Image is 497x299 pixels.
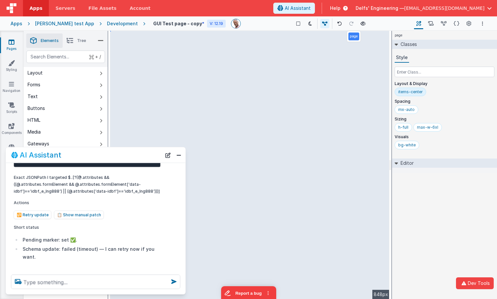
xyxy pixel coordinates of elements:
[21,245,161,261] li: Schema update: failed (timeout) — I can retry now if you want.
[392,31,405,40] h4: page
[395,53,409,63] button: Style
[35,20,94,27] div: [PERSON_NAME] test App
[14,224,161,230] p: Short status
[395,117,494,122] p: Sizing
[107,20,138,27] div: Development
[24,102,108,114] button: Buttons
[24,91,108,102] button: Text
[330,5,341,11] span: Help
[398,40,417,49] h2: Classes
[89,5,117,11] span: File Assets
[285,5,311,11] span: AI Assistant
[398,125,408,130] div: h-full
[273,3,315,14] button: AI Assistant
[10,20,22,27] div: Apps
[350,34,358,39] p: page
[28,140,49,147] div: Gateways
[110,31,389,299] div: -->
[175,150,183,160] button: Close
[28,129,41,135] div: Media
[404,5,485,11] span: [EMAIL_ADDRESS][DOMAIN_NAME]
[89,51,101,63] span: + /
[20,151,61,159] h2: AI Assistant
[21,236,161,244] li: Pending marker: set ✅.
[54,210,104,219] button: 📋 Show manual patch
[398,159,414,168] h2: Editor
[398,89,423,95] div: items-center
[398,107,415,112] div: mx-auto
[14,174,161,194] p: Exact JSONPath I targeted $..[?(@.attributes && ((@.attributes.formElement && @.attributes.formEl...
[395,134,494,139] p: Visuals
[356,5,492,11] button: Delfs' Engineering — [EMAIL_ADDRESS][DOMAIN_NAME]
[24,138,108,150] button: Gateways
[30,5,42,11] span: Apps
[395,67,494,77] input: Enter Class...
[24,114,108,126] button: HTML
[24,126,108,138] button: Media
[479,20,487,28] button: Options
[456,277,494,289] button: Dev Tools
[231,19,240,28] img: 11ac31fe5dc3d0eff3fbbbf7b26fa6e1
[153,21,202,26] h4: GUI Test page - copy
[28,93,38,100] div: Text
[398,142,416,148] div: bg-white
[417,125,438,130] div: max-w-6xl
[28,105,45,112] div: Buttons
[395,81,494,86] p: Layout & Display
[395,99,494,104] p: Spacing
[14,199,161,206] p: Actions
[14,210,52,219] button: 🔁 Retry update
[28,81,40,88] div: Forms
[77,38,86,43] span: Tree
[207,20,226,28] div: V: 12.19
[26,51,105,63] input: Search Elements...
[28,70,43,76] div: Layout
[28,117,40,123] div: HTML
[163,150,173,160] button: New Chat
[41,38,59,43] span: Elements
[24,79,108,91] button: Forms
[372,290,389,299] div: 848px
[24,67,108,79] button: Layout
[356,5,404,11] span: Delfs' Engineering —
[55,5,75,11] span: Servers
